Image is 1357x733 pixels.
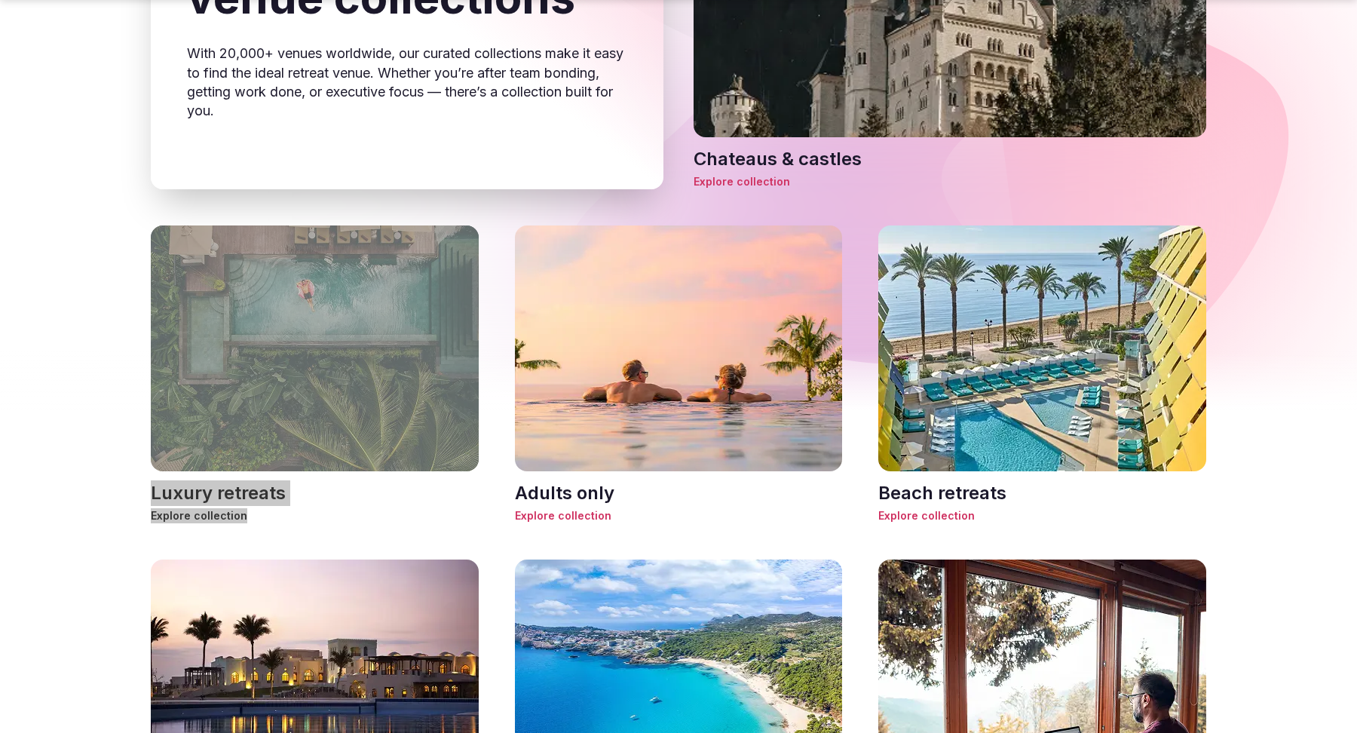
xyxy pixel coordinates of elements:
[694,174,1206,189] span: Explore collection
[515,508,843,523] span: Explore collection
[151,225,479,471] img: Luxury retreats
[878,225,1206,523] a: Beach retreatsBeach retreatsExplore collection
[515,480,843,506] h3: Adults only
[151,508,479,523] span: Explore collection
[515,225,843,471] img: Adults only
[515,225,843,523] a: Adults onlyAdults onlyExplore collection
[878,225,1206,471] img: Beach retreats
[694,146,1206,172] h3: Chateaus & castles
[187,44,627,120] p: With 20,000+ venues worldwide, our curated collections make it easy to find the ideal retreat ven...
[878,508,1206,523] span: Explore collection
[151,480,479,506] h3: Luxury retreats
[151,225,479,523] a: Luxury retreatsLuxury retreatsExplore collection
[878,480,1206,506] h3: Beach retreats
